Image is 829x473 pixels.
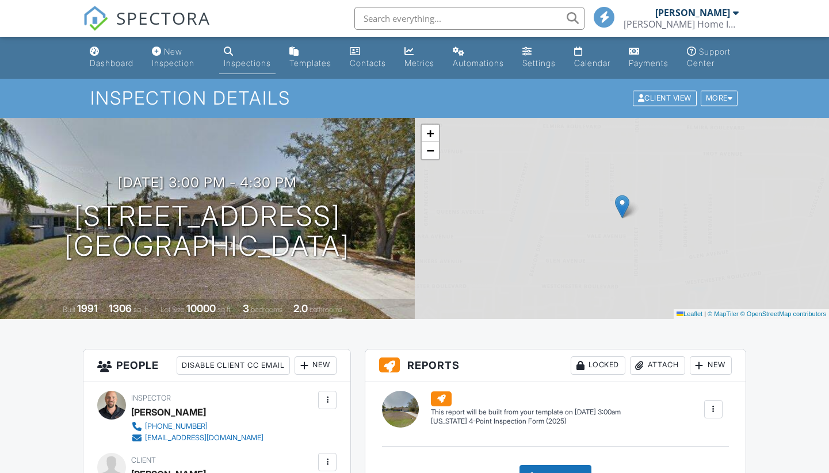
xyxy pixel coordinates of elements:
div: 1991 [77,302,98,314]
img: The Best Home Inspection Software - Spectora [83,6,108,31]
h1: Inspection Details [90,88,739,108]
div: Contacts [350,58,386,68]
a: © MapTiler [708,310,739,317]
span: Inspector [131,394,171,402]
a: Inspections [219,41,276,74]
span: bathrooms [310,305,342,314]
h3: Reports [365,349,745,382]
div: This report will be built from your template on [DATE] 3:00am [431,407,621,417]
div: Automations [453,58,504,68]
div: Locked [571,356,625,375]
span: | [704,310,706,317]
div: Uncle Luke's Home Inspection [624,18,739,30]
a: Leaflet [677,310,702,317]
input: Search everything... [354,7,584,30]
a: Payments [624,41,673,74]
a: Settings [518,41,560,74]
div: [PERSON_NAME] [131,403,206,421]
div: 2.0 [293,302,308,314]
a: Metrics [400,41,439,74]
a: Calendar [570,41,615,74]
div: Disable Client CC Email [177,356,290,375]
div: [PERSON_NAME] [655,7,730,18]
a: Support Center [682,41,744,74]
div: Support Center [687,47,731,68]
div: Calendar [574,58,610,68]
span: − [426,143,434,157]
a: [PHONE_NUMBER] [131,421,263,432]
div: Inspections [224,58,271,68]
a: Templates [285,41,336,74]
div: Attach [630,356,685,375]
div: Settings [522,58,556,68]
a: Contacts [345,41,391,74]
div: Templates [289,58,331,68]
div: 10000 [186,302,216,314]
h3: People [83,349,350,382]
div: [US_STATE] 4-Point Inspection Form (2025) [431,417,621,426]
a: SPECTORA [83,16,211,40]
div: 3 [243,302,249,314]
a: Client View [632,93,700,102]
h3: [DATE] 3:00 pm - 4:30 pm [118,175,297,190]
div: 1306 [109,302,132,314]
a: Zoom out [422,142,439,159]
div: New Inspection [152,47,194,68]
div: Client View [633,91,697,106]
div: More [701,91,738,106]
span: SPECTORA [116,6,211,30]
span: bedrooms [251,305,282,314]
span: + [426,126,434,140]
span: Client [131,456,156,464]
div: New [690,356,732,375]
div: New [295,356,337,375]
div: [PHONE_NUMBER] [145,422,208,431]
a: Dashboard [85,41,138,74]
div: Dashboard [90,58,133,68]
a: Automations (Basic) [448,41,509,74]
span: Built [63,305,75,314]
img: Marker [615,195,629,218]
div: Payments [629,58,668,68]
span: Lot Size [161,305,185,314]
a: © OpenStreetMap contributors [740,310,826,317]
a: Zoom in [422,125,439,142]
div: Metrics [404,58,434,68]
div: [EMAIL_ADDRESS][DOMAIN_NAME] [145,433,263,443]
a: New Inspection [147,41,210,74]
h1: [STREET_ADDRESS] [GEOGRAPHIC_DATA] [64,201,350,262]
span: sq.ft. [217,305,232,314]
span: sq. ft. [133,305,150,314]
a: [EMAIL_ADDRESS][DOMAIN_NAME] [131,432,263,444]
